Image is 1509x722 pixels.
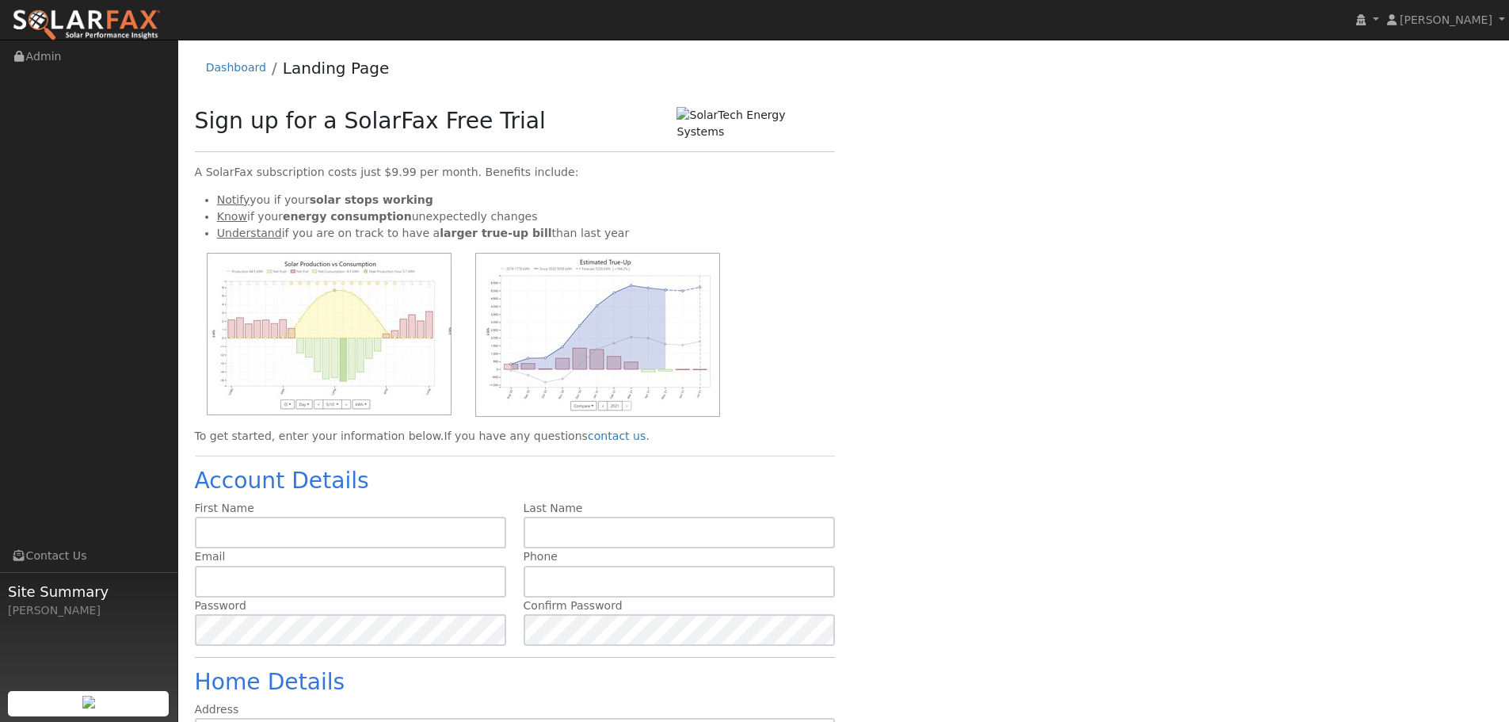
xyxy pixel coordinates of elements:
[8,581,170,602] span: Site Summary
[1400,13,1492,26] span: [PERSON_NAME]
[266,56,389,88] li: Landing Page
[82,696,95,709] img: retrieve
[8,602,170,619] div: [PERSON_NAME]
[12,9,161,42] img: SolarFax
[206,61,266,74] a: Dashboard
